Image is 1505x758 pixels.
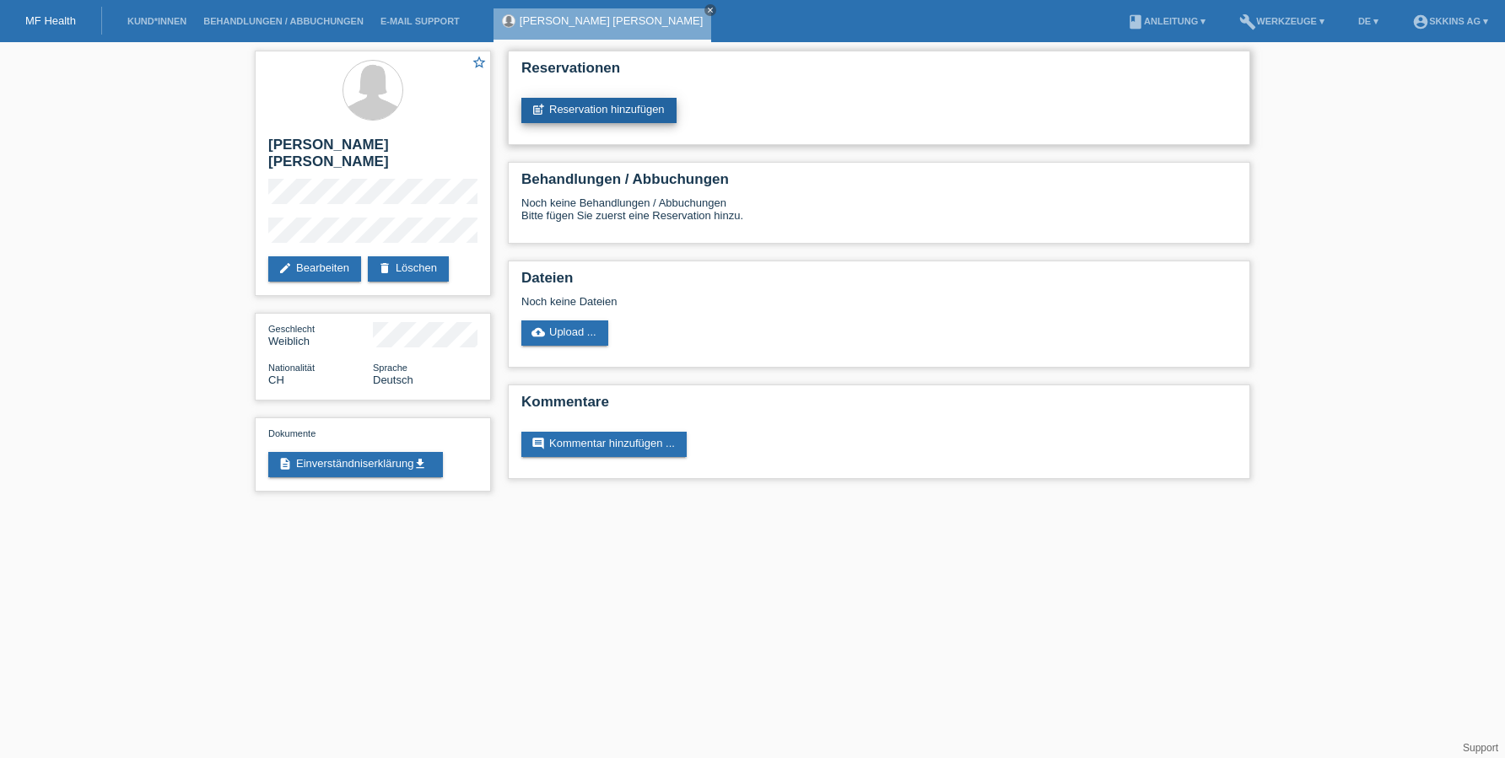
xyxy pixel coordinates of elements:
div: Weiblich [268,322,373,347]
a: Support [1463,742,1498,754]
span: Geschlecht [268,324,315,334]
span: Dokumente [268,428,316,438]
a: star_border [472,55,487,73]
a: account_circleSKKINS AG ▾ [1404,16,1497,26]
a: bookAnleitung ▾ [1119,16,1214,26]
i: cloud_upload [531,325,545,339]
a: post_addReservation hinzufügen [521,98,677,123]
a: E-Mail Support [372,16,468,26]
i: account_circle [1412,13,1429,30]
span: Nationalität [268,363,315,373]
a: editBearbeiten [268,256,361,282]
span: Schweiz [268,374,284,386]
a: Behandlungen / Abbuchungen [195,16,372,26]
i: description [278,457,292,470]
a: buildWerkzeuge ▾ [1231,16,1333,26]
a: Kund*innen [119,16,195,26]
h2: Dateien [521,270,1237,295]
i: delete [378,261,391,275]
a: [PERSON_NAME] [PERSON_NAME] [520,14,703,27]
i: star_border [472,55,487,70]
i: build [1239,13,1256,30]
div: Noch keine Behandlungen / Abbuchungen Bitte fügen Sie zuerst eine Reservation hinzu. [521,196,1237,234]
span: Sprache [373,363,407,373]
span: Deutsch [373,374,413,386]
a: DE ▾ [1350,16,1387,26]
a: commentKommentar hinzufügen ... [521,432,687,457]
a: descriptionEinverständniserklärungget_app [268,452,443,477]
i: comment [531,437,545,450]
h2: Kommentare [521,394,1237,419]
a: deleteLöschen [368,256,449,282]
a: MF Health [25,14,76,27]
i: close [706,6,715,14]
i: book [1127,13,1144,30]
div: Noch keine Dateien [521,295,1037,308]
i: post_add [531,103,545,116]
h2: Behandlungen / Abbuchungen [521,171,1237,196]
h2: [PERSON_NAME] [PERSON_NAME] [268,137,477,179]
a: cloud_uploadUpload ... [521,320,608,346]
a: close [704,4,716,16]
i: edit [278,261,292,275]
h2: Reservationen [521,60,1237,85]
i: get_app [413,457,427,470]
